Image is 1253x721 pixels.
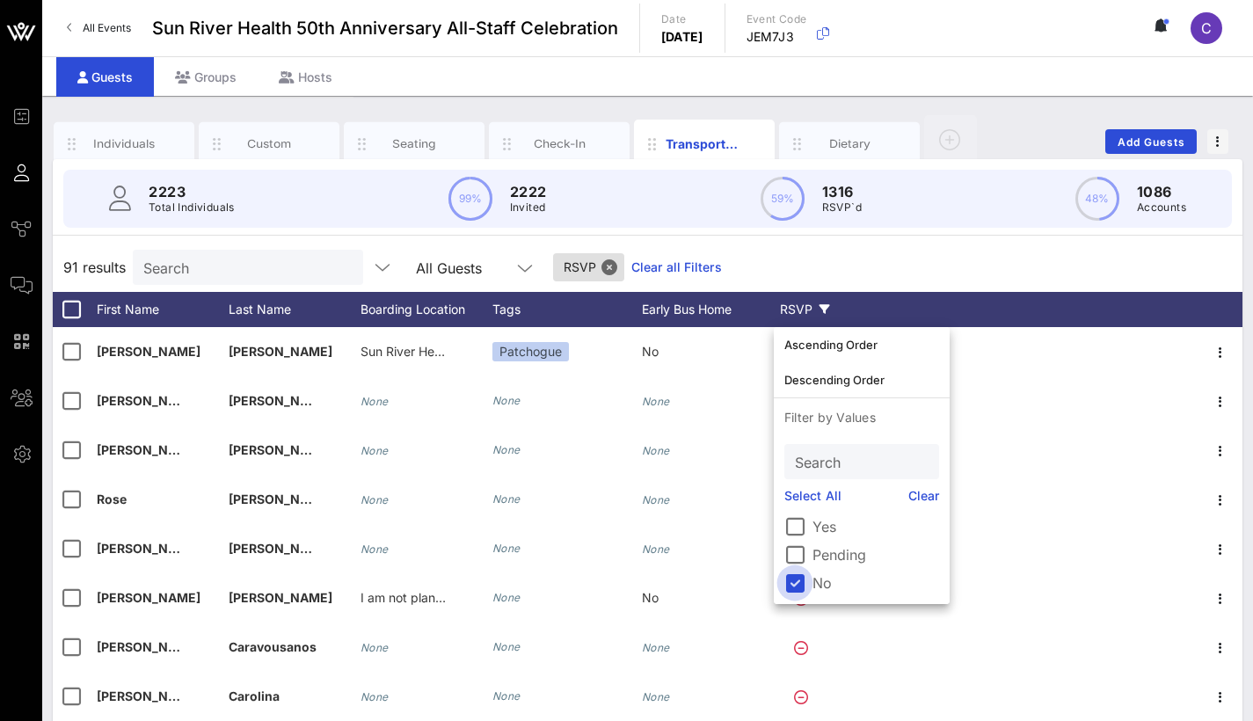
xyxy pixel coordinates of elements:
[811,135,889,152] div: Dietary
[405,250,546,285] div: All Guests
[521,135,599,152] div: Check-In
[642,292,774,327] div: Early Bus Home
[97,492,127,506] span: Rose
[661,11,703,28] p: Date
[666,135,744,153] div: Transportation
[1105,129,1197,154] button: Add Guests
[149,199,235,216] p: Total Individuals
[56,14,142,42] a: All Events
[510,199,547,216] p: Invited
[229,639,317,654] span: Caravousanos
[97,292,229,327] div: First Name
[361,543,389,556] i: None
[361,590,560,605] span: I am not planning to take a shuttle.
[784,338,939,352] div: Ascending Order
[492,292,642,327] div: Tags
[812,518,939,535] label: Yes
[229,292,361,327] div: Last Name
[492,394,521,407] i: None
[784,486,841,506] a: Select All
[229,393,332,408] span: [PERSON_NAME]
[492,342,569,361] div: Patchogue
[229,492,332,506] span: [PERSON_NAME]
[375,135,454,152] div: Seating
[152,15,618,41] span: Sun River Health 50th Anniversary All-Staff Celebration
[361,292,492,327] div: Boarding Location
[229,590,332,605] span: [PERSON_NAME]
[63,257,126,278] span: 91 results
[97,393,200,408] span: [PERSON_NAME]
[642,543,670,556] i: None
[229,442,332,457] span: [PERSON_NAME]
[642,444,670,457] i: None
[510,181,547,202] p: 2222
[492,591,521,604] i: None
[822,181,862,202] p: 1316
[97,688,200,703] span: [PERSON_NAME]
[361,493,389,506] i: None
[1191,12,1222,44] div: C
[229,541,332,556] span: [PERSON_NAME]
[642,344,659,359] span: No
[908,486,940,506] a: Clear
[97,590,200,605] span: [PERSON_NAME]
[601,259,617,275] button: Close
[1137,181,1186,202] p: 1086
[97,639,200,654] span: [PERSON_NAME]
[642,590,659,605] span: No
[492,640,521,653] i: None
[154,57,258,97] div: Groups
[416,260,482,276] div: All Guests
[97,541,200,556] span: [PERSON_NAME]
[1117,135,1186,149] span: Add Guests
[258,57,353,97] div: Hosts
[631,258,722,277] a: Clear all Filters
[230,135,309,152] div: Custom
[1201,19,1212,37] span: C
[361,344,714,359] span: Sun River Health Patchogue| [STREET_ADDRESS][US_STATE]
[822,199,862,216] p: RSVP`d
[97,344,200,359] span: [PERSON_NAME]
[784,373,939,387] div: Descending Order
[492,542,521,555] i: None
[361,690,389,703] i: None
[229,344,332,359] span: [PERSON_NAME]
[492,492,521,506] i: None
[361,444,389,457] i: None
[774,398,950,437] p: Filter by Values
[774,292,835,327] div: RSVP
[747,11,807,28] p: Event Code
[229,688,280,703] span: Carolina
[642,395,670,408] i: None
[642,690,670,703] i: None
[83,21,131,34] span: All Events
[661,28,703,46] p: [DATE]
[1137,199,1186,216] p: Accounts
[747,28,807,46] p: JEM7J3
[85,135,164,152] div: Individuals
[361,641,389,654] i: None
[812,546,939,564] label: Pending
[149,181,235,202] p: 2223
[642,493,670,506] i: None
[564,253,614,281] span: RSVP
[812,574,939,592] label: No
[492,443,521,456] i: None
[56,57,154,97] div: Guests
[492,689,521,703] i: None
[361,395,389,408] i: None
[97,442,200,457] span: [PERSON_NAME]
[642,641,670,654] i: None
